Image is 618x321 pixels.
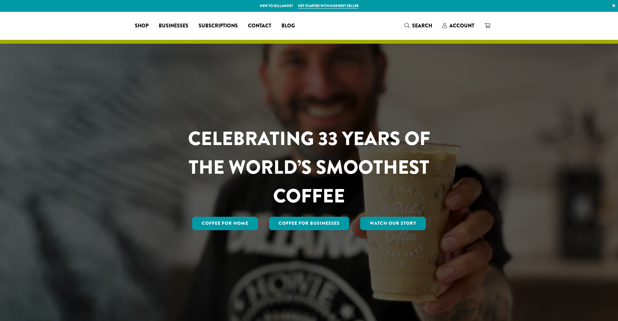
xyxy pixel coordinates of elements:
[199,22,238,30] span: Subscriptions
[130,21,154,31] a: Shop
[360,217,426,230] a: Watch Our Story
[159,22,188,30] span: Businesses
[248,22,271,30] span: Contact
[412,22,432,29] span: Search
[269,217,349,230] a: Coffee For Businesses
[281,22,295,30] span: Blog
[449,22,474,29] span: Account
[169,124,449,210] h1: CELEBRATING 33 YEARS OF THE WORLD’S SMOOTHEST COFFEE
[298,3,359,9] a: Get started with our best seller
[399,20,437,31] a: Search
[135,22,149,30] span: Shop
[192,217,258,230] a: Coffee for Home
